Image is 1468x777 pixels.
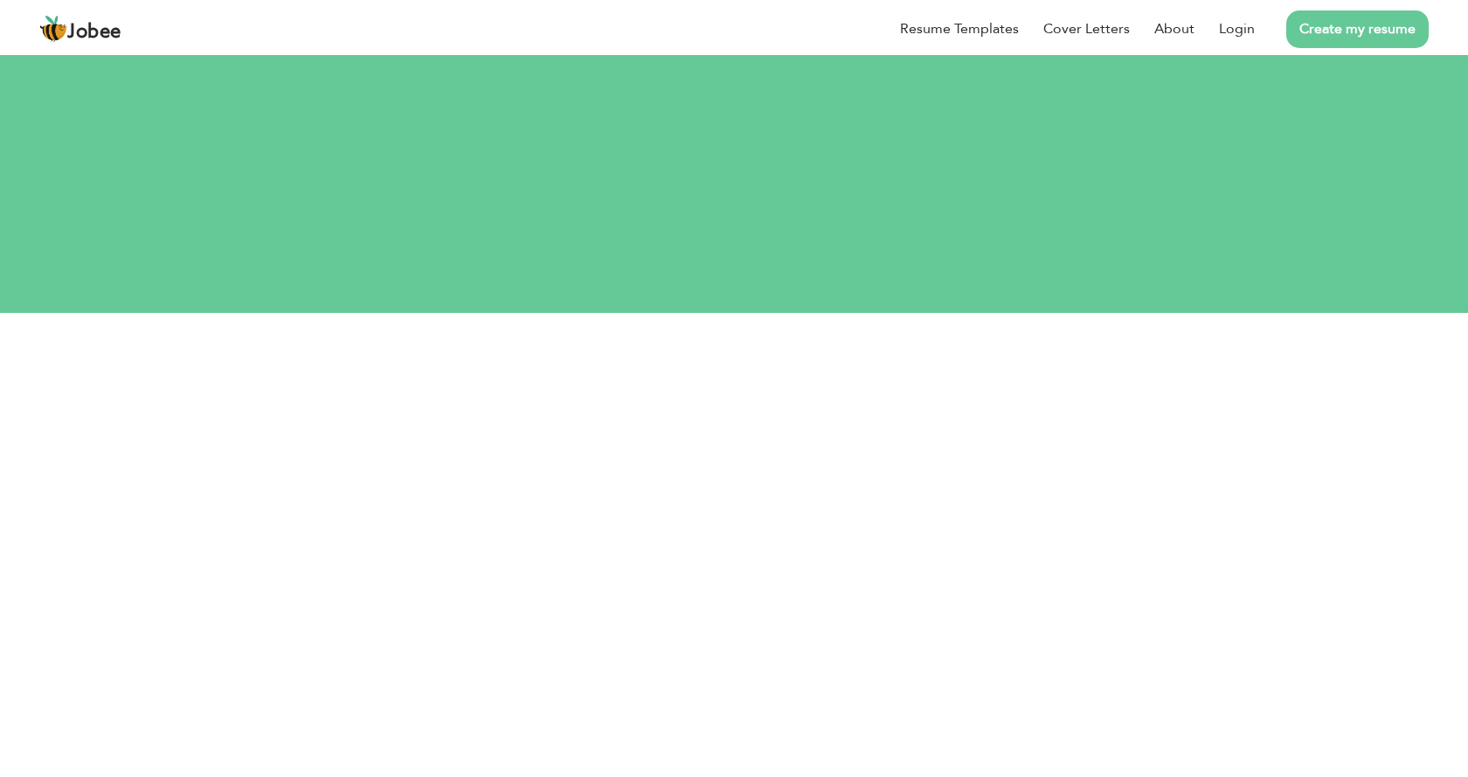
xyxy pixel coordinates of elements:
a: Jobee [39,15,121,43]
a: About [1154,18,1194,39]
span: Jobee [67,23,121,42]
a: Create my resume [1286,10,1429,48]
img: jobee.io [39,15,67,43]
a: Resume Templates [900,18,1019,39]
a: Login [1219,18,1255,39]
a: Cover Letters [1043,18,1130,39]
